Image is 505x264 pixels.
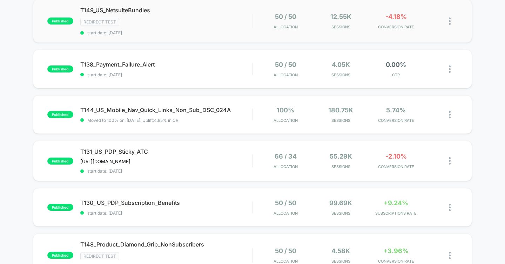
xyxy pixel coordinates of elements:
span: [URL][DOMAIN_NAME] [80,159,130,164]
span: 180.75k [328,106,353,114]
span: T149_US_NetsuiteBundles [80,7,252,14]
img: close [449,18,451,25]
span: T148_Product_Diamond_Grip_NonSubscribers [80,241,252,248]
span: 5.74% [386,106,406,114]
span: T131_US_PDP_Sticky_ATC [80,148,252,155]
span: T138_Payment_Failure_Alert [80,61,252,68]
span: Sessions [315,164,366,169]
span: Allocation [274,211,298,216]
span: Allocation [274,25,298,29]
span: published [47,252,73,259]
span: +9.24% [384,199,408,207]
span: Sessions [315,211,366,216]
span: published [47,158,73,165]
span: T130_ US_PDP_Subscription_Benefits [80,199,252,206]
img: close [449,252,451,259]
span: -2.10% [385,153,407,160]
img: close [449,111,451,118]
span: 99.69k [329,199,352,207]
span: published [47,65,73,72]
span: Allocation [274,118,298,123]
span: 4.58k [331,247,350,255]
span: CONVERSION RATE [370,259,422,264]
span: Moved to 100% on: [DATE] . Uplift: 4.85% in CR [87,118,179,123]
span: start date: [DATE] [80,168,252,174]
span: Sessions [315,259,366,264]
span: 50 / 50 [275,61,296,68]
span: start date: [DATE] [80,30,252,35]
span: start date: [DATE] [80,210,252,216]
span: SUBSCRIPTIONS RATE [370,211,422,216]
span: CONVERSION RATE [370,164,422,169]
span: 50 / 50 [275,247,296,255]
img: close [449,204,451,211]
span: 12.55k [330,13,351,20]
span: published [47,204,73,211]
span: CONVERSION RATE [370,118,422,123]
span: 55.29k [330,153,352,160]
img: close [449,157,451,165]
span: 50 / 50 [275,13,296,20]
span: CONVERSION RATE [370,25,422,29]
span: 66 / 34 [275,153,297,160]
span: Allocation [274,259,298,264]
span: CTR [370,72,422,77]
span: 100% [277,106,294,114]
span: Allocation [274,164,298,169]
img: close [449,65,451,73]
span: 0.00% [386,61,406,68]
span: 50 / 50 [275,199,296,207]
span: start date: [DATE] [80,72,252,77]
span: published [47,111,73,118]
span: 4.05k [332,61,350,68]
span: Sessions [315,118,366,123]
span: published [47,18,73,25]
span: Sessions [315,25,366,29]
span: Redirect Test [80,252,119,260]
span: Sessions [315,72,366,77]
span: T144_US_Mobile_Nav_Quick_Links_Non_Sub_DSC_024A [80,106,252,113]
span: -4.18% [385,13,407,20]
span: +3.96% [383,247,409,255]
span: Redirect Test [80,18,119,26]
span: Allocation [274,72,298,77]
